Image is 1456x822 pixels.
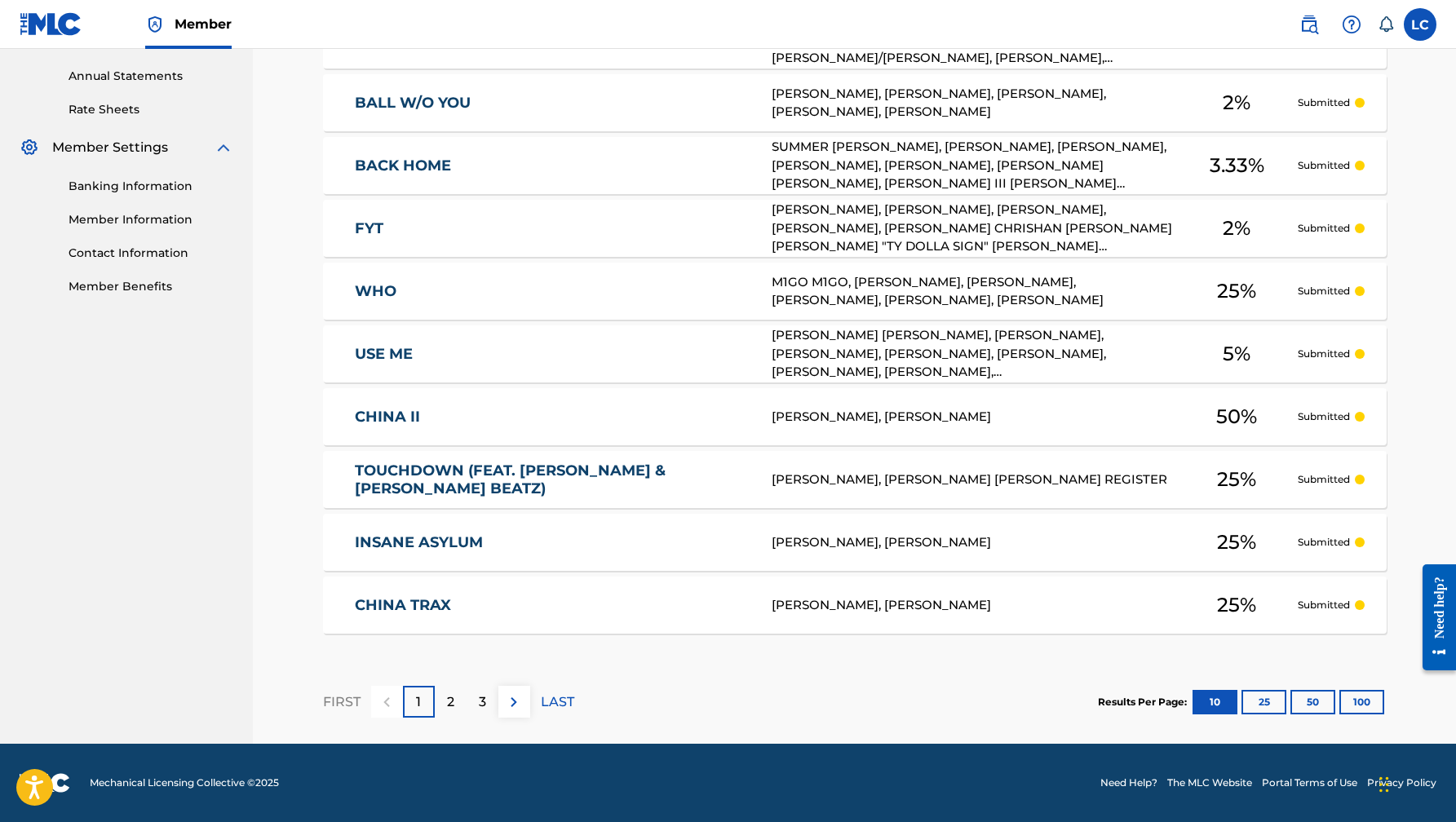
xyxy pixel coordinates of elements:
[1410,552,1456,683] iframe: Resource Center
[323,692,361,712] p: FIRST
[1298,95,1350,110] p: Submitted
[1404,8,1436,41] div: User Menu
[69,178,233,195] a: Banking Information
[1342,15,1361,34] img: help
[772,326,1176,382] div: [PERSON_NAME] [PERSON_NAME], [PERSON_NAME], [PERSON_NAME], [PERSON_NAME], [PERSON_NAME], [PERSON_...
[1298,472,1350,487] p: Submitted
[1100,776,1157,790] a: Need Help?
[52,138,168,157] span: Member Settings
[355,345,750,364] a: USE ME
[541,692,574,712] p: LAST
[355,596,750,615] a: CHINA TRAX
[1216,402,1257,431] span: 50 %
[772,533,1176,552] div: [PERSON_NAME], [PERSON_NAME]
[504,692,524,712] img: right
[69,101,233,118] a: Rate Sheets
[20,773,70,793] img: logo
[355,462,750,498] a: TOUCHDOWN (FEAT. [PERSON_NAME] & [PERSON_NAME] BEATZ)
[1217,276,1256,306] span: 25 %
[1217,590,1256,620] span: 25 %
[772,596,1176,615] div: [PERSON_NAME], [PERSON_NAME]
[355,94,750,113] a: BALL W/O YOU
[20,138,39,157] img: Member Settings
[1299,15,1319,34] img: search
[355,533,750,552] a: INSANE ASYLUM
[355,219,750,238] a: FYT
[214,138,233,157] img: expand
[1217,528,1256,557] span: 25 %
[772,471,1176,489] div: [PERSON_NAME], [PERSON_NAME] [PERSON_NAME] REGISTER
[69,245,233,262] a: Contact Information
[145,15,165,34] img: Top Rightsholder
[355,282,750,301] a: WHO
[1378,16,1394,33] div: Notifications
[1262,776,1357,790] a: Portal Terms of Use
[1298,347,1350,361] p: Submitted
[1339,690,1384,714] button: 100
[1223,214,1250,243] span: 2 %
[1223,88,1250,117] span: 2 %
[447,692,454,712] p: 2
[1298,284,1350,298] p: Submitted
[772,138,1176,193] div: SUMMER [PERSON_NAME], [PERSON_NAME], [PERSON_NAME], [PERSON_NAME], [PERSON_NAME], [PERSON_NAME] [...
[1293,8,1325,41] a: Public Search
[1298,158,1350,173] p: Submitted
[479,692,486,712] p: 3
[1379,760,1389,809] div: Drag
[772,85,1176,122] div: [PERSON_NAME], [PERSON_NAME], [PERSON_NAME], [PERSON_NAME], [PERSON_NAME]
[1217,465,1256,494] span: 25 %
[1298,535,1350,550] p: Submitted
[1241,690,1286,714] button: 25
[69,211,233,228] a: Member Information
[1367,776,1436,790] a: Privacy Policy
[355,408,750,426] a: CHINA II
[20,12,82,36] img: MLC Logo
[1167,776,1252,790] a: The MLC Website
[69,278,233,295] a: Member Benefits
[772,201,1176,256] div: [PERSON_NAME], [PERSON_NAME], [PERSON_NAME], [PERSON_NAME], [PERSON_NAME] CHRISHAN [PERSON_NAME] ...
[1298,598,1350,612] p: Submitted
[1335,8,1368,41] div: Help
[772,273,1176,310] div: M1GO M1GO, [PERSON_NAME], [PERSON_NAME], [PERSON_NAME], [PERSON_NAME], [PERSON_NAME]
[1193,690,1237,714] button: 10
[355,157,750,175] a: BACK HOME
[1374,744,1456,822] iframe: Chat Widget
[69,68,233,85] a: Annual Statements
[772,408,1176,426] div: [PERSON_NAME], [PERSON_NAME]
[416,692,421,712] p: 1
[90,776,279,790] span: Mechanical Licensing Collective © 2025
[1098,695,1191,709] p: Results Per Page:
[175,15,232,33] span: Member
[1298,409,1350,424] p: Submitted
[1298,221,1350,236] p: Submitted
[1210,151,1264,180] span: 3.33 %
[1290,690,1335,714] button: 50
[1223,339,1250,369] span: 5 %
